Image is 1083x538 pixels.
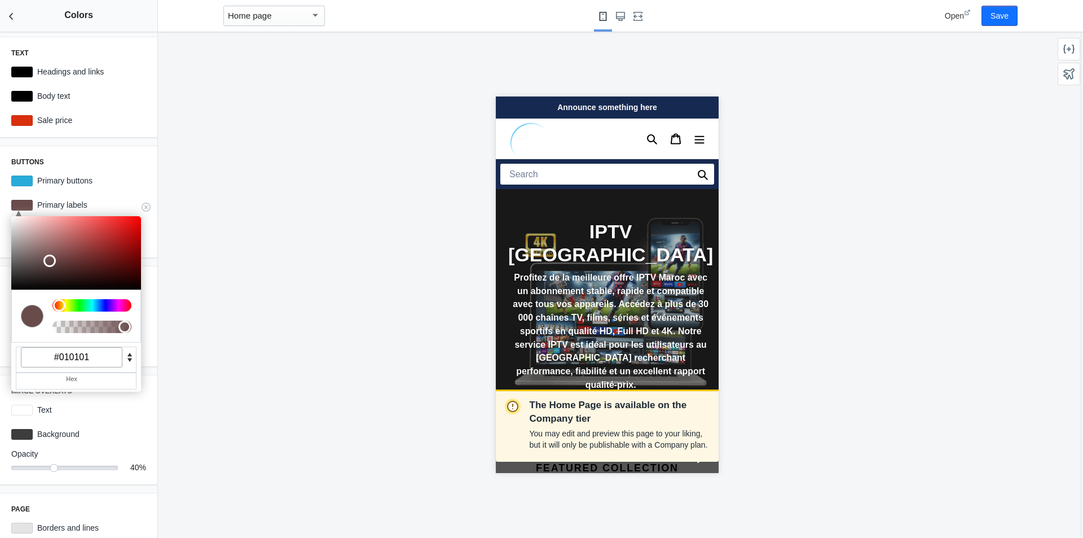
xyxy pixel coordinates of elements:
h2: IPTV [GEOGRAPHIC_DATA] [12,124,217,170]
label: Body text [33,90,146,102]
button: Menu [192,31,215,54]
h3: Page [11,505,146,514]
label: Background [33,428,146,440]
label: Primary labels [33,199,146,211]
p: The Home Page is available on the Company tier [530,399,710,426]
span: % [139,463,146,472]
button: Save [981,6,1018,26]
p: Profitez de la meilleure offre IPTV Maroc avec un abonnement stable, rapide et compatible avec to... [12,174,217,295]
label: Headings and links [33,66,146,77]
span: 40 [130,463,139,472]
h3: Buttons [11,158,146,167]
p: You may edit and preview this page to your liking, but it will only be publishable with a Company... [530,428,710,450]
span: Go to full site [12,353,196,368]
span: Open [945,11,964,20]
mat-select-trigger: Home page [228,11,272,20]
img: image [12,25,83,59]
label: Borders and lines [33,522,146,533]
a: image [12,25,96,59]
label: Text [33,404,146,415]
a: submit search [201,67,213,88]
label: Primary buttons [33,175,146,186]
label: Opacity [11,448,146,460]
label: Sale price [33,115,146,126]
h3: Text [11,49,146,58]
input: Search [5,67,218,88]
